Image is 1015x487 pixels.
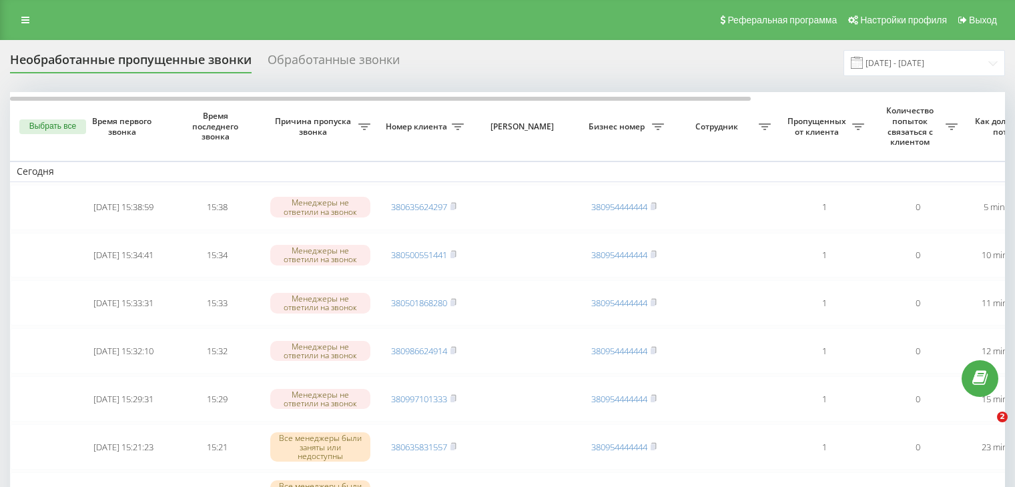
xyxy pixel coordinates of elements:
div: Необработанные пропущенные звонки [10,53,252,73]
a: 380500551441 [391,249,447,261]
td: 15:33 [170,280,264,326]
td: 0 [871,233,964,278]
a: 380954444444 [591,345,647,357]
td: 15:29 [170,376,264,422]
a: 380954444444 [591,201,647,213]
td: 1 [777,376,871,422]
a: 380954444444 [591,297,647,309]
span: Количество попыток связаться с клиентом [878,105,946,147]
span: Номер клиента [384,121,452,132]
span: Причина пропуска звонка [270,116,358,137]
td: 15:34 [170,233,264,278]
div: Обработанные звонки [268,53,400,73]
a: 380501868280 [391,297,447,309]
td: 1 [777,185,871,230]
span: Время первого звонка [87,116,159,137]
td: [DATE] 15:29:31 [77,376,170,422]
td: [DATE] 15:34:41 [77,233,170,278]
a: 380997101333 [391,393,447,405]
td: 0 [871,280,964,326]
div: Менеджеры не ответили на звонок [270,197,370,217]
span: Настройки профиля [860,15,947,25]
span: Пропущенных от клиента [784,116,852,137]
button: Выбрать все [19,119,86,134]
span: Сотрудник [677,121,759,132]
div: Все менеджеры были заняты или недоступны [270,432,370,462]
span: Бизнес номер [584,121,652,132]
td: 0 [871,328,964,374]
iframe: Intercom live chat [970,412,1002,444]
td: [DATE] 15:32:10 [77,328,170,374]
div: Менеджеры не ответили на звонок [270,245,370,265]
a: 380635831557 [391,441,447,453]
td: 1 [777,328,871,374]
td: [DATE] 15:38:59 [77,185,170,230]
td: 15:32 [170,328,264,374]
a: 380635624297 [391,201,447,213]
span: [PERSON_NAME] [482,121,566,132]
span: Время последнего звонка [181,111,253,142]
span: Выход [969,15,997,25]
div: Менеджеры не ответили на звонок [270,293,370,313]
div: Менеджеры не ответили на звонок [270,341,370,361]
td: [DATE] 15:33:31 [77,280,170,326]
td: 0 [871,185,964,230]
td: 1 [777,233,871,278]
a: 380954444444 [591,249,647,261]
td: [DATE] 15:21:23 [77,424,170,470]
td: 0 [871,424,964,470]
td: 15:21 [170,424,264,470]
a: 380954444444 [591,441,647,453]
a: 380954444444 [591,393,647,405]
td: 1 [777,424,871,470]
td: 0 [871,376,964,422]
div: Менеджеры не ответили на звонок [270,389,370,409]
td: 15:38 [170,185,264,230]
span: 2 [997,412,1008,422]
td: 1 [777,280,871,326]
a: 380986624914 [391,345,447,357]
span: Реферальная программа [727,15,837,25]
